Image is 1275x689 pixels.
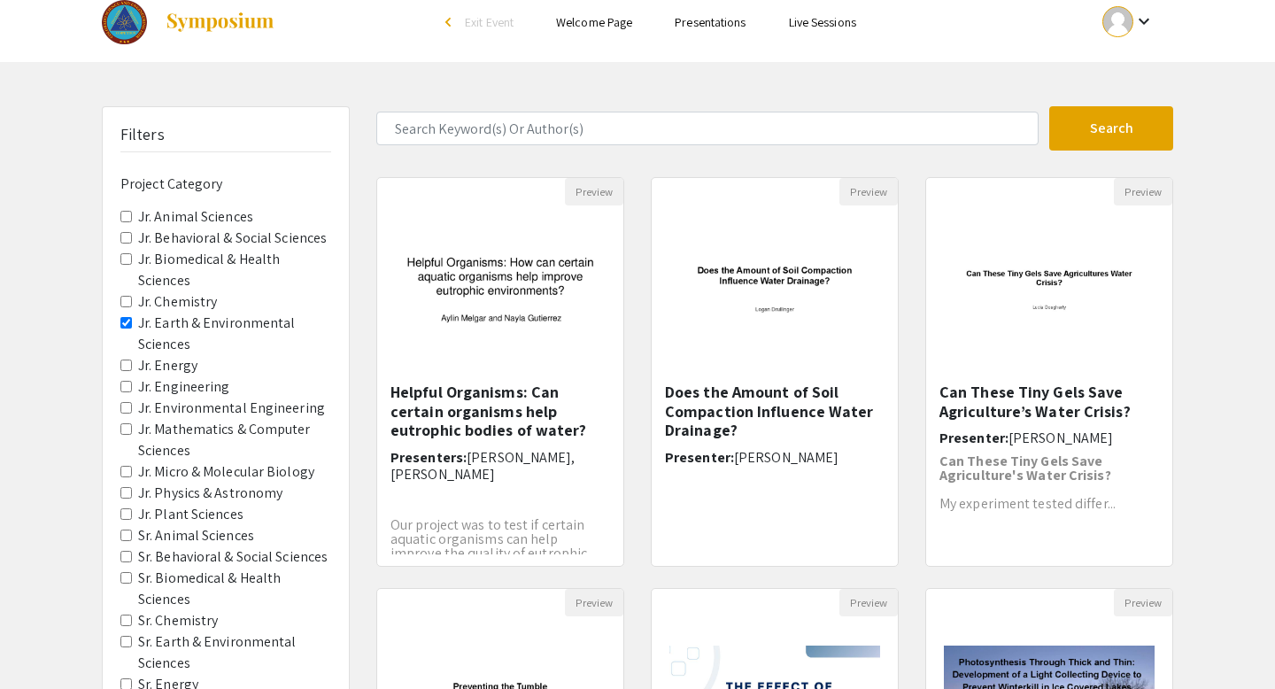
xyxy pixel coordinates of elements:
[652,217,898,371] img: <p><strong style="background-color: transparent; color: rgb(0, 0, 0);">Does the Amount of Soil Co...
[839,589,898,616] button: Preview
[138,546,328,568] label: Sr. Behavioral & Social Sciences
[138,631,331,674] label: Sr. Earth & Environmental Sciences
[138,355,197,376] label: Jr. Energy
[925,177,1173,567] div: Open Presentation <p>Can These Tiny Gels Save Agriculture’s Water Crisis?</p>
[138,398,325,419] label: Jr. Environmental Engineering
[120,125,165,144] h5: Filters
[939,497,1159,511] p: My experiment tested differ...
[138,483,282,504] label: Jr. Physics & Astronomy
[390,449,610,483] h6: Presenters:
[138,504,243,525] label: Jr. Plant Sciences
[138,249,331,291] label: Jr. Biomedical & Health Sciences
[675,14,746,30] a: Presentations
[1049,106,1173,151] button: Search
[138,419,331,461] label: Jr. Mathematics & Computer Sciences
[390,518,610,575] p: Our project was to test if certain aquatic organisms can help improve the quality of eutrophic bo...
[556,14,632,30] a: Welcome Page
[390,448,576,484] span: [PERSON_NAME], [PERSON_NAME]
[390,383,610,440] h5: Helpful Organisms: Can certain organisms help eutrophic bodies of water?
[138,313,331,355] label: Jr. Earth & Environmental Sciences
[377,217,623,371] img: <p>Helpful Organisms: Can certain organisms help eutrophic bodies of water?</p>
[1133,11,1155,32] mat-icon: Expand account dropdown
[1084,2,1173,42] button: Expand account dropdown
[1114,589,1172,616] button: Preview
[445,17,456,27] div: arrow_back_ios
[789,14,856,30] a: Live Sessions
[13,609,75,676] iframe: Chat
[138,568,331,610] label: Sr. Biomedical & Health Sciences
[138,461,314,483] label: Jr. Micro & Molecular Biology
[165,12,275,33] img: Symposium by ForagerOne
[138,206,253,228] label: Jr. Animal Sciences
[138,610,218,631] label: Sr. Chemistry
[565,178,623,205] button: Preview
[734,448,838,467] span: [PERSON_NAME]
[839,178,898,205] button: Preview
[939,452,1111,484] strong: Can These Tiny Gels Save Agriculture's Water Crisis?
[565,589,623,616] button: Preview
[939,205,1158,383] img: <p>Can These Tiny Gels Save Agriculture’s Water Crisis?</p>
[138,376,230,398] label: Jr. Engineering
[376,177,624,567] div: Open Presentation <p>Helpful Organisms: Can certain organisms help eutrophic bodies of water?</p>
[465,14,514,30] span: Exit Event
[665,383,885,440] h5: Does the Amount of Soil Compaction Influence Water Drainage?
[939,383,1159,421] h5: Can These Tiny Gels Save Agriculture’s Water Crisis?
[651,177,899,567] div: Open Presentation <p><strong style="background-color: transparent; color: rgb(0, 0, 0);">Does the...
[376,112,1039,145] input: Search Keyword(s) Or Author(s)
[138,525,254,546] label: Sr. Animal Sciences
[120,175,331,192] h6: Project Category
[939,430,1159,446] h6: Presenter:
[138,291,217,313] label: Jr. Chemistry
[1008,429,1113,447] span: [PERSON_NAME]
[138,228,327,249] label: Jr. Behavioral & Social Sciences
[1114,178,1172,205] button: Preview
[665,449,885,466] h6: Presenter:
